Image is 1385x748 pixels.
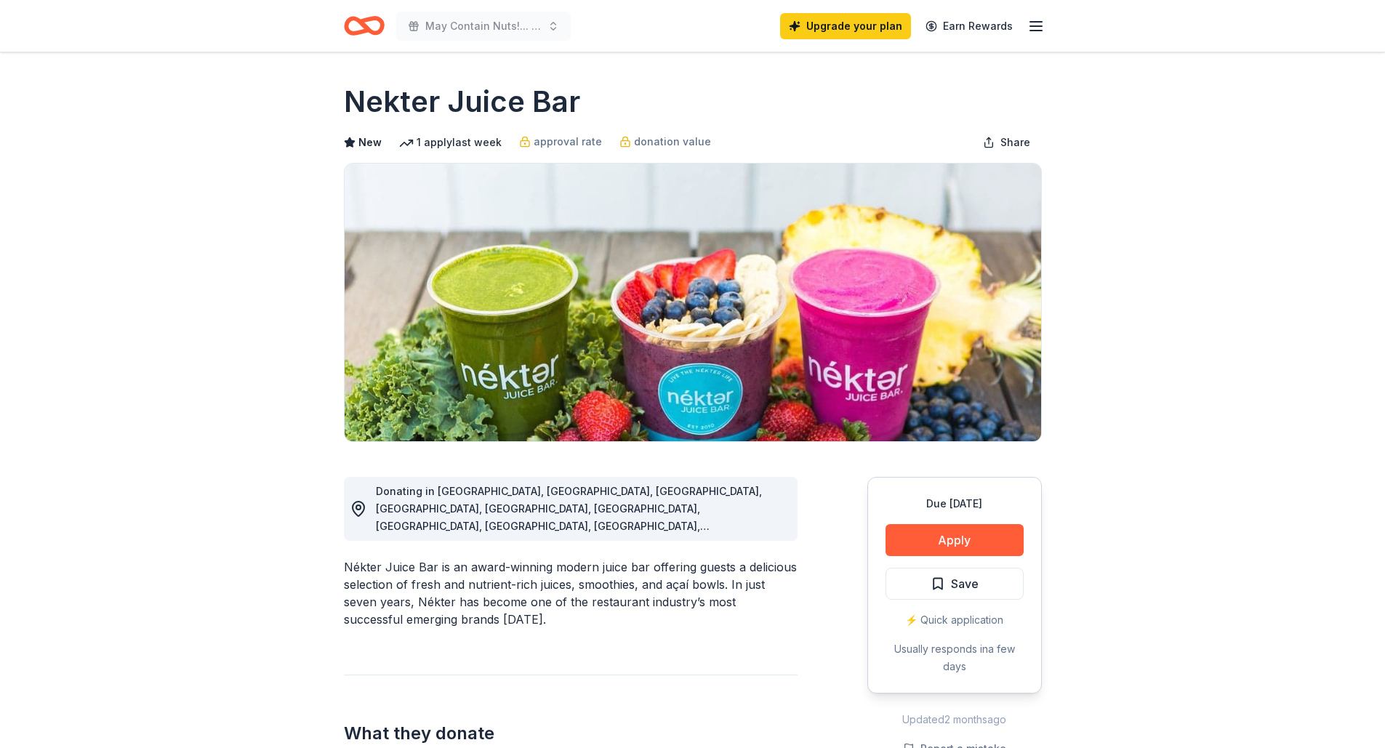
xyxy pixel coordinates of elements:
button: May Contain Nuts!... A Night of Comedy benefitting WeSPARK [MEDICAL_DATA] Support Center [396,12,571,41]
div: Updated 2 months ago [867,711,1042,728]
button: Share [971,128,1042,157]
span: Share [1000,134,1030,151]
h1: Nekter Juice Bar [344,81,580,122]
h2: What they donate [344,722,798,745]
span: donation value [634,133,711,150]
a: Home [344,9,385,43]
span: Save [951,574,979,593]
span: New [358,134,382,151]
div: Nékter Juice Bar is an award-winning modern juice bar offering guests a delicious selection of fr... [344,558,798,628]
span: approval rate [534,133,602,150]
button: Apply [886,524,1024,556]
div: Usually responds in a few days [886,640,1024,675]
div: ⚡️ Quick application [886,611,1024,629]
div: Due [DATE] [886,495,1024,512]
a: approval rate [519,133,602,150]
a: Earn Rewards [917,13,1021,39]
a: donation value [619,133,711,150]
img: Image for Nekter Juice Bar [345,164,1041,441]
div: 1 apply last week [399,134,502,151]
span: May Contain Nuts!... A Night of Comedy benefitting WeSPARK [MEDICAL_DATA] Support Center [425,17,542,35]
a: Upgrade your plan [780,13,911,39]
button: Save [886,568,1024,600]
span: Donating in [GEOGRAPHIC_DATA], [GEOGRAPHIC_DATA], [GEOGRAPHIC_DATA], [GEOGRAPHIC_DATA], [GEOGRAPH... [376,485,762,637]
